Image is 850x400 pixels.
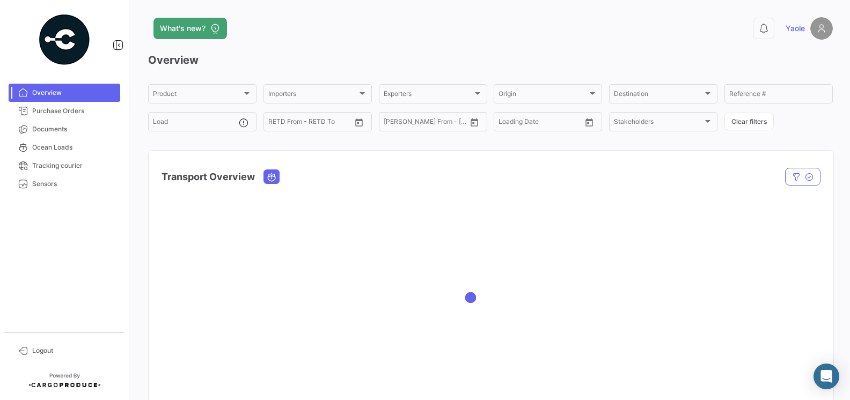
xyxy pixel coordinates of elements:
a: Sensors [9,175,120,193]
span: Destination [614,92,703,99]
button: Open calendar [581,114,597,130]
span: Tracking courier [32,161,116,171]
h4: Transport Overview [162,169,255,184]
span: Logout [32,346,116,355]
h3: Overview [148,53,833,68]
button: Ocean [264,170,279,183]
input: To [521,120,560,127]
span: Overview [32,88,116,98]
button: Clear filters [724,113,774,130]
span: Stakeholders [614,120,703,127]
span: Origin [499,92,588,99]
span: Ocean Loads [32,143,116,152]
div: Abrir Intercom Messenger [814,364,839,389]
a: Tracking courier [9,157,120,175]
a: Overview [9,84,120,102]
img: powered-by.png [38,13,91,66]
input: From [268,120,283,127]
button: Open calendar [466,114,482,130]
span: Exporters [384,92,473,99]
span: Yaole [786,23,805,34]
span: What's new? [160,23,206,34]
a: Ocean Loads [9,138,120,157]
span: Purchase Orders [32,106,116,116]
a: Documents [9,120,120,138]
input: To [406,120,445,127]
span: Sensors [32,179,116,189]
span: Documents [32,124,116,134]
span: Product [153,92,242,99]
input: From [499,120,514,127]
button: What's new? [153,18,227,39]
span: Importers [268,92,357,99]
input: To [291,120,330,127]
img: placeholder-user.png [810,17,833,40]
input: From [384,120,399,127]
button: Open calendar [351,114,367,130]
a: Purchase Orders [9,102,120,120]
